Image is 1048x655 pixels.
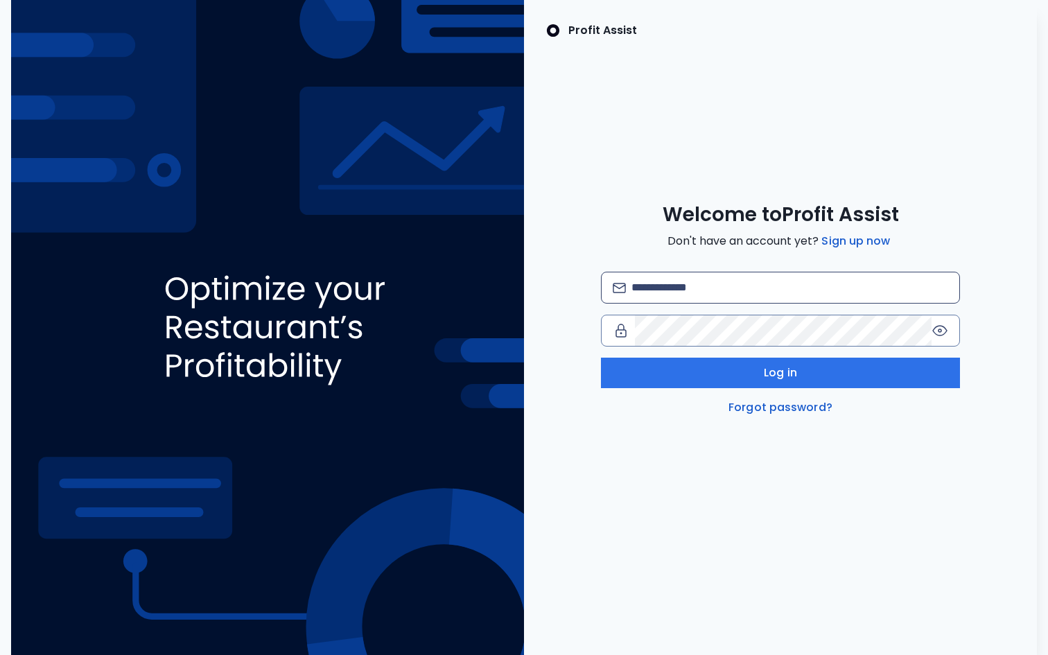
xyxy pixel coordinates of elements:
p: Profit Assist [568,22,637,39]
img: SpotOn Logo [546,22,560,39]
button: Log in [601,358,960,388]
span: Welcome to Profit Assist [663,202,899,227]
a: Forgot password? [726,399,835,416]
span: Don't have an account yet? [667,233,893,250]
a: Sign up now [819,233,893,250]
img: email [613,283,626,293]
span: Log in [764,365,797,381]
